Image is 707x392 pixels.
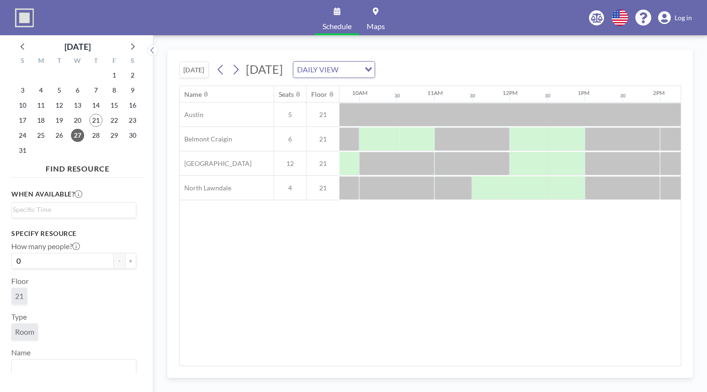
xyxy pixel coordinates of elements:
[675,14,692,22] span: Log in
[89,114,102,127] span: Thursday, August 21, 2025
[71,84,84,97] span: Wednesday, August 6, 2025
[180,135,232,143] span: Belmont Craigin
[126,84,139,97] span: Saturday, August 9, 2025
[367,23,385,30] span: Maps
[180,184,231,192] span: North Lawndale
[64,40,91,53] div: [DATE]
[274,159,306,168] span: 12
[246,62,283,76] span: [DATE]
[427,89,443,96] div: 11AM
[89,99,102,112] span: Thursday, August 14, 2025
[53,84,66,97] span: Tuesday, August 5, 2025
[71,99,84,112] span: Wednesday, August 13, 2025
[16,129,29,142] span: Sunday, August 24, 2025
[578,89,589,96] div: 1PM
[53,114,66,127] span: Tuesday, August 19, 2025
[311,90,327,99] div: Floor
[11,160,144,173] h4: FIND RESOURCE
[180,110,204,119] span: Austin
[13,204,131,215] input: Search for option
[11,348,31,357] label: Name
[12,203,136,217] div: Search for option
[15,8,34,27] img: organization-logo
[50,55,69,68] div: T
[71,114,84,127] span: Wednesday, August 20, 2025
[125,253,136,269] button: +
[14,55,32,68] div: S
[470,93,475,99] div: 30
[16,84,29,97] span: Sunday, August 3, 2025
[16,114,29,127] span: Sunday, August 17, 2025
[11,276,29,286] label: Floor
[108,84,121,97] span: Friday, August 8, 2025
[653,89,665,96] div: 2PM
[108,99,121,112] span: Friday, August 15, 2025
[184,90,202,99] div: Name
[352,89,368,96] div: 10AM
[306,110,339,119] span: 21
[89,84,102,97] span: Thursday, August 7, 2025
[620,93,626,99] div: 30
[322,23,352,30] span: Schedule
[89,129,102,142] span: Thursday, August 28, 2025
[13,361,131,374] input: Search for option
[126,69,139,82] span: Saturday, August 2, 2025
[279,90,294,99] div: Seats
[503,89,518,96] div: 12PM
[126,99,139,112] span: Saturday, August 16, 2025
[114,253,125,269] button: -
[11,229,136,238] h3: Specify resource
[341,63,359,76] input: Search for option
[32,55,50,68] div: M
[11,312,27,321] label: Type
[180,159,251,168] span: [GEOGRAPHIC_DATA]
[53,99,66,112] span: Tuesday, August 12, 2025
[179,62,209,78] button: [DATE]
[274,110,306,119] span: 5
[34,84,47,97] span: Monday, August 4, 2025
[69,55,87,68] div: W
[306,159,339,168] span: 21
[86,55,105,68] div: T
[53,129,66,142] span: Tuesday, August 26, 2025
[108,114,121,127] span: Friday, August 22, 2025
[293,62,375,78] div: Search for option
[126,114,139,127] span: Saturday, August 23, 2025
[34,99,47,112] span: Monday, August 11, 2025
[295,63,340,76] span: DAILY VIEW
[306,184,339,192] span: 21
[108,129,121,142] span: Friday, August 29, 2025
[394,93,400,99] div: 30
[108,69,121,82] span: Friday, August 1, 2025
[34,129,47,142] span: Monday, August 25, 2025
[545,93,550,99] div: 30
[15,327,34,337] span: Room
[274,184,306,192] span: 4
[126,129,139,142] span: Saturday, August 30, 2025
[34,114,47,127] span: Monday, August 18, 2025
[16,99,29,112] span: Sunday, August 10, 2025
[123,55,141,68] div: S
[12,360,136,376] div: Search for option
[71,129,84,142] span: Wednesday, August 27, 2025
[306,135,339,143] span: 21
[105,55,123,68] div: F
[11,242,80,251] label: How many people?
[15,291,24,301] span: 21
[658,11,692,24] a: Log in
[274,135,306,143] span: 6
[16,144,29,157] span: Sunday, August 31, 2025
